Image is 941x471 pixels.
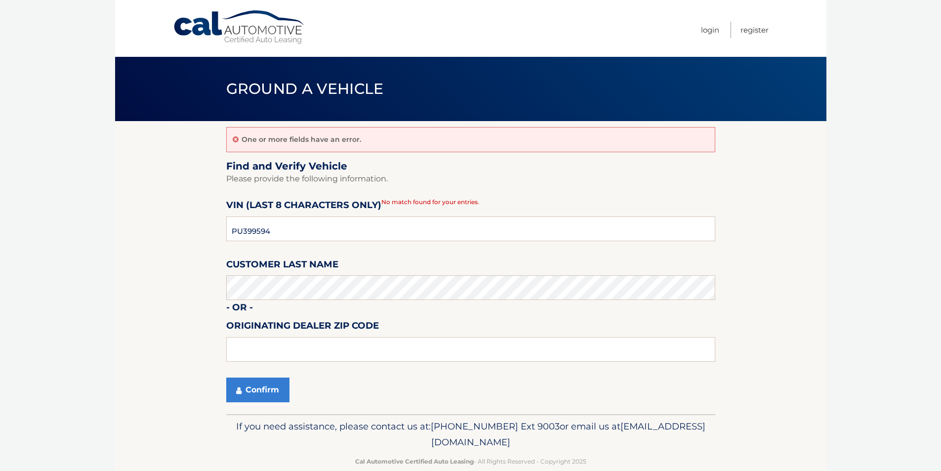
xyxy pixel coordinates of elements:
[226,318,379,337] label: Originating Dealer Zip Code
[226,257,338,275] label: Customer Last Name
[226,80,384,98] span: Ground a Vehicle
[431,421,705,448] span: [EMAIL_ADDRESS][DOMAIN_NAME]
[740,22,769,38] a: Register
[242,135,361,144] p: One or more fields have an error.
[701,22,719,38] a: Login
[355,458,474,465] strong: Cal Automotive Certified Auto Leasing
[233,419,709,450] p: If you need assistance, please contact us at: or email us at
[226,198,381,216] label: VIN (last 8 characters only)
[431,421,560,432] span: [PHONE_NUMBER] Ext 9003
[226,378,289,402] button: Confirm
[381,198,479,206] span: No match found for your entries.
[226,300,253,318] label: - or -
[226,172,715,186] p: Please provide the following information.
[226,160,715,172] h2: Find and Verify Vehicle
[233,456,709,467] p: - All Rights Reserved - Copyright 2025
[173,10,306,45] a: Cal Automotive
